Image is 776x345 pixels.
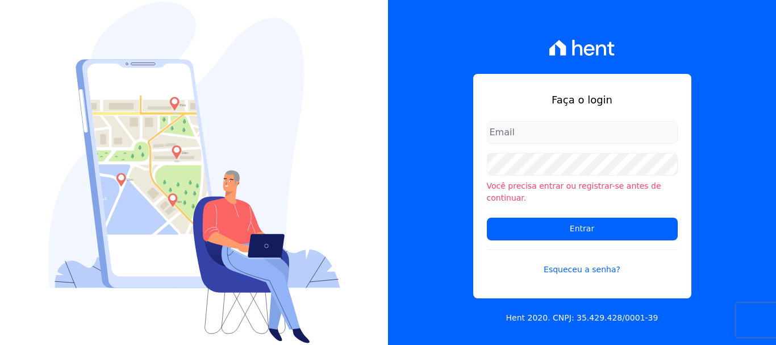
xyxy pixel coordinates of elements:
[487,121,678,144] input: Email
[487,218,678,240] input: Entrar
[487,250,678,276] a: Esqueceu a senha?
[506,312,658,324] p: Hent 2020. CNPJ: 35.429.428/0001-39
[487,180,678,204] li: Você precisa entrar ou registrar-se antes de continuar.
[487,92,678,107] h1: Faça o login
[48,2,340,343] img: Login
